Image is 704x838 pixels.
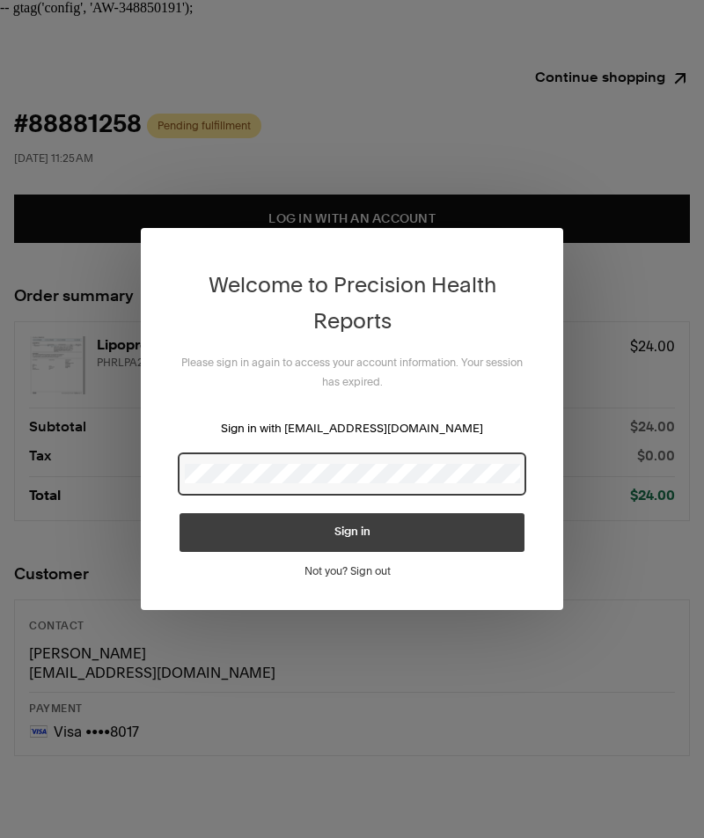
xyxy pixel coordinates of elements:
input: Password [185,464,520,483]
span: Sign in with [EMAIL_ADDRESS][DOMAIN_NAME] [221,421,483,435]
a: Not you? Sign out [304,564,400,577]
span: Not you? Sign out [304,564,391,577]
h1: Welcome to Precision Health Reports [180,267,524,339]
iframe: Chat Widget [616,753,704,838]
span: Sign in [334,526,370,538]
button: Sign in [180,513,524,552]
span: Please sign in again to access your account information. Your session has expired. [181,356,523,388]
